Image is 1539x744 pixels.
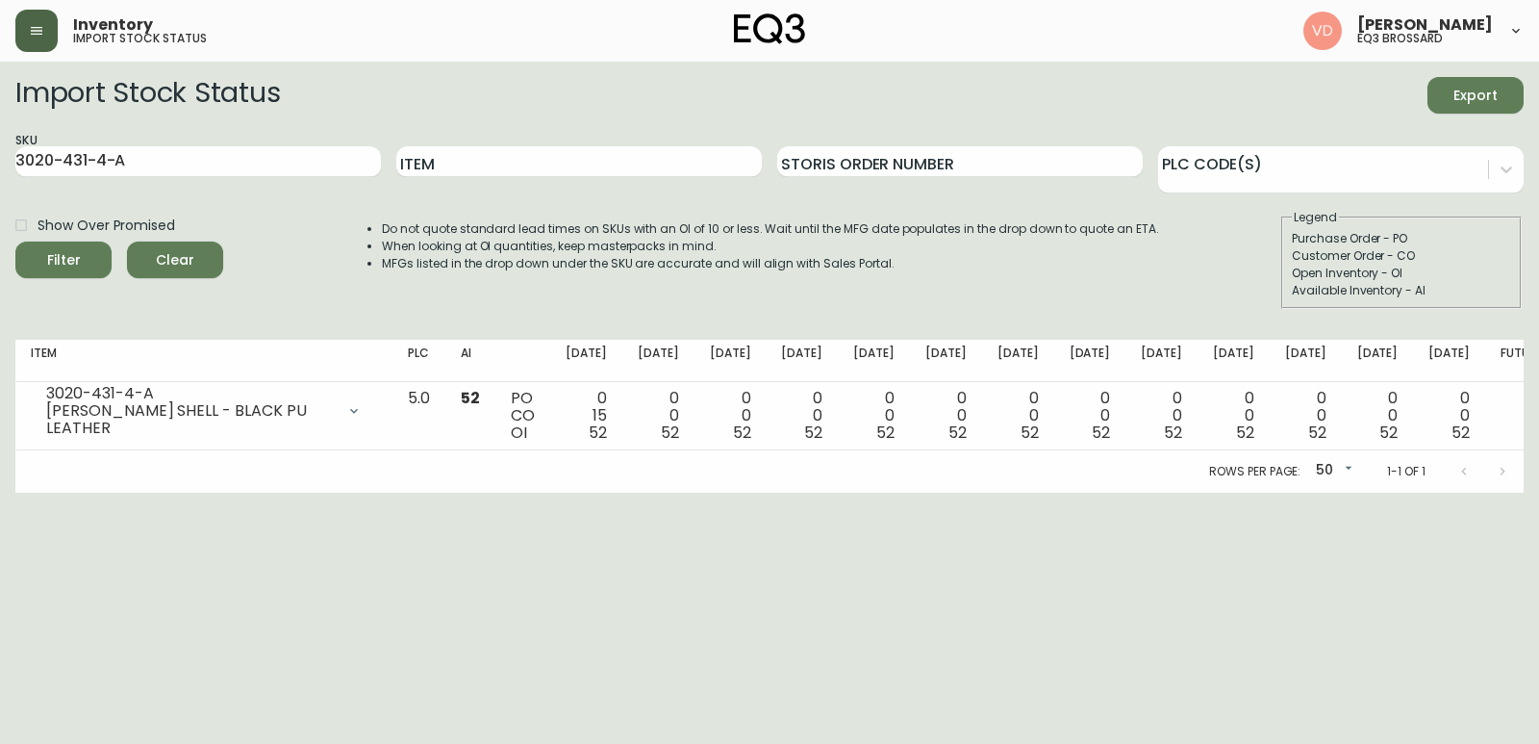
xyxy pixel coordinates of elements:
span: 52 [733,422,751,444]
th: [DATE] [1198,340,1270,382]
div: 0 0 [638,390,679,442]
span: 52 [1308,422,1326,444]
span: 52 [804,422,822,444]
div: Customer Order - CO [1292,247,1511,265]
div: 0 0 [1428,390,1470,442]
div: 0 0 [1141,390,1182,442]
p: 1-1 of 1 [1387,463,1425,480]
div: 0 0 [925,390,967,442]
li: When looking at OI quantities, keep masterpacks in mind. [382,238,1159,255]
th: [DATE] [910,340,982,382]
div: 0 0 [710,390,751,442]
span: Inventory [73,17,153,33]
th: [DATE] [1413,340,1485,382]
div: 0 0 [781,390,822,442]
th: [DATE] [766,340,838,382]
span: OI [511,422,527,444]
h5: eq3 brossard [1357,33,1443,44]
div: 0 0 [1357,390,1399,442]
li: MFGs listed in the drop down under the SKU are accurate and will align with Sales Portal. [382,255,1159,272]
span: 52 [1021,422,1039,444]
button: Clear [127,242,223,278]
span: 52 [948,422,967,444]
th: PLC [392,340,445,382]
div: 0 0 [997,390,1039,442]
img: logo [734,13,805,44]
th: [DATE] [1270,340,1342,382]
div: PO CO [511,390,535,442]
span: Clear [142,248,208,272]
span: 52 [1092,422,1110,444]
th: [DATE] [622,340,694,382]
li: Do not quote standard lead times on SKUs with an OI of 10 or less. Wait until the MFG date popula... [382,220,1159,238]
th: [DATE] [1054,340,1126,382]
span: 52 [1164,422,1182,444]
span: 52 [589,422,607,444]
div: Available Inventory - AI [1292,282,1511,299]
div: 0 0 [853,390,895,442]
span: 52 [1451,422,1470,444]
span: Show Over Promised [38,216,175,236]
div: [PERSON_NAME] SHELL - BLACK PU LEATHER [46,402,335,437]
span: 52 [876,422,895,444]
th: [DATE] [694,340,767,382]
div: 3020-431-4-A [46,385,335,402]
img: 34cbe8de67806989076631741e6a7c6b [1303,12,1342,50]
div: 0 0 [1285,390,1326,442]
button: Export [1427,77,1524,114]
div: 0 0 [1213,390,1254,442]
th: Item [15,340,392,382]
th: [DATE] [982,340,1054,382]
span: 52 [661,422,679,444]
h5: import stock status [73,33,207,44]
th: [DATE] [1125,340,1198,382]
div: 50 [1308,455,1356,487]
div: 0 15 [566,390,607,442]
button: Filter [15,242,112,278]
span: 52 [461,387,480,409]
span: 52 [1236,422,1254,444]
th: [DATE] [1342,340,1414,382]
div: 0 0 [1070,390,1111,442]
th: [DATE] [838,340,910,382]
h2: Import Stock Status [15,77,280,114]
p: Rows per page: [1209,463,1300,480]
span: [PERSON_NAME] [1357,17,1493,33]
span: 52 [1379,422,1398,444]
td: 5.0 [392,382,445,450]
div: Open Inventory - OI [1292,265,1511,282]
div: Purchase Order - PO [1292,230,1511,247]
th: AI [445,340,495,382]
legend: Legend [1292,209,1339,226]
th: [DATE] [550,340,622,382]
span: Export [1443,84,1508,108]
div: 3020-431-4-A[PERSON_NAME] SHELL - BLACK PU LEATHER [31,390,377,432]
